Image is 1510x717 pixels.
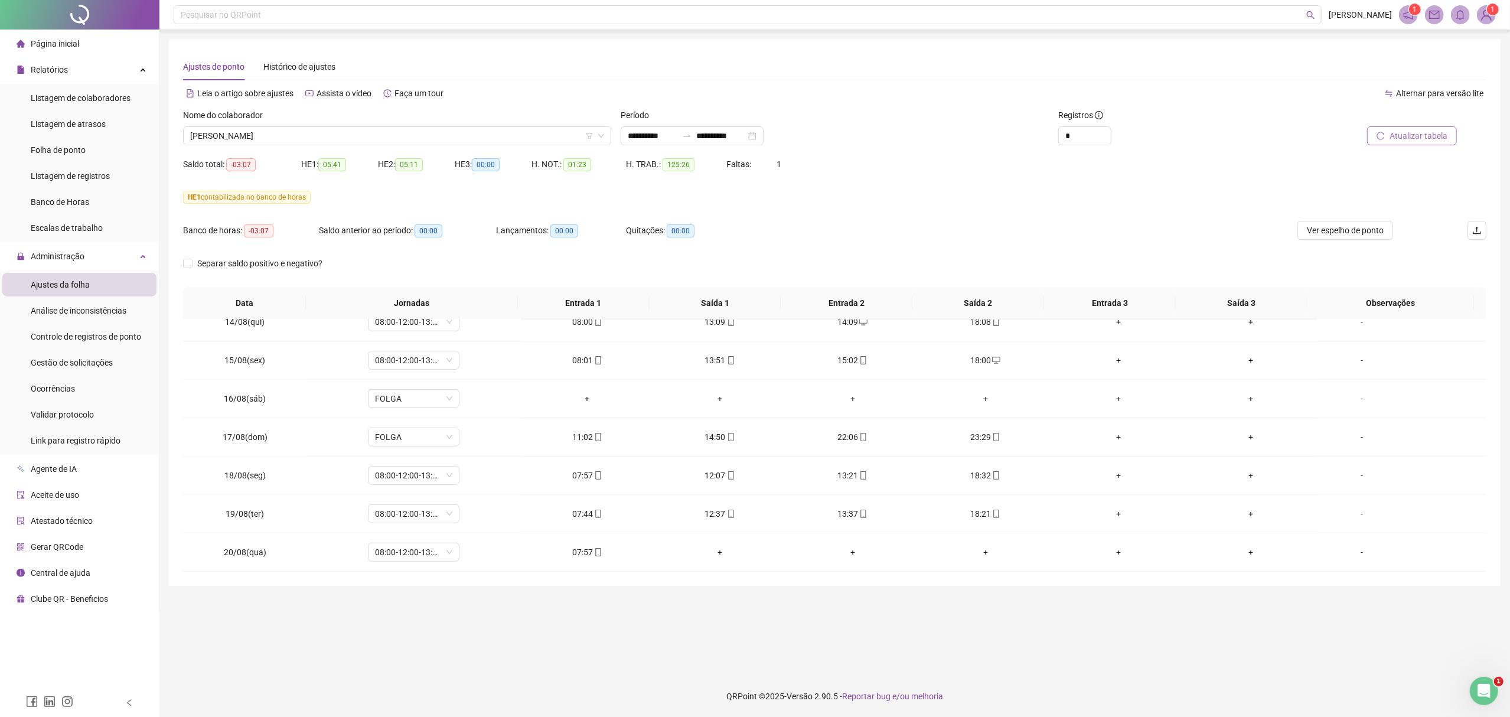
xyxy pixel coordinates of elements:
[1390,129,1447,142] span: Atualizar tabela
[1494,677,1504,686] span: 1
[1194,354,1308,367] div: +
[530,354,644,367] div: 08:01
[1327,469,1397,482] div: -
[663,507,777,520] div: 12:37
[31,93,131,103] span: Listagem de colaboradores
[663,315,777,328] div: 13:09
[1487,4,1499,15] sup: Atualize o seu contato no menu Meus Dados
[663,469,777,482] div: 12:07
[1377,132,1385,140] span: reload
[226,509,264,519] span: 19/08(ter)
[1409,4,1421,15] sup: 1
[183,224,319,237] div: Banco de horas:
[663,431,777,444] div: 14:50
[1367,126,1457,145] button: Atualizar tabela
[1194,507,1308,520] div: +
[183,109,270,122] label: Nome do colaborador
[991,510,1000,518] span: mobile
[1403,9,1414,20] span: notification
[858,510,867,518] span: mobile
[223,432,268,442] span: 17/08(dom)
[496,224,626,237] div: Lançamentos:
[796,392,910,405] div: +
[726,510,735,518] span: mobile
[61,696,73,708] span: instagram
[44,696,56,708] span: linkedin
[991,433,1000,441] span: mobile
[1307,224,1384,237] span: Ver espelho de ponto
[667,224,694,237] span: 00:00
[31,568,90,578] span: Central de ajuda
[226,158,256,171] span: -03:07
[17,595,25,603] span: gift
[31,306,126,315] span: Análise de inconsistências
[626,224,744,237] div: Quitações:
[530,546,644,559] div: 07:57
[991,471,1000,480] span: mobile
[593,318,602,326] span: mobile
[1044,287,1176,320] th: Entrada 3
[593,548,602,556] span: mobile
[31,223,103,233] span: Escalas de trabalho
[31,358,113,367] span: Gestão de solicitações
[1491,5,1495,14] span: 1
[787,692,813,701] span: Versão
[1095,111,1103,119] span: info-circle
[31,280,90,289] span: Ajustes da folha
[1176,287,1307,320] th: Saída 3
[530,507,644,520] div: 07:44
[395,158,423,171] span: 05:11
[197,89,293,98] span: Leia o artigo sobre ajustes
[781,287,912,320] th: Entrada 2
[598,132,605,139] span: down
[593,471,602,480] span: mobile
[928,392,1042,405] div: +
[31,464,77,474] span: Agente de IA
[593,356,602,364] span: mobile
[394,89,443,98] span: Faça um tour
[663,546,777,559] div: +
[1329,8,1392,21] span: [PERSON_NAME]
[31,384,75,393] span: Ocorrências
[530,315,644,328] div: 08:00
[621,109,657,122] label: Período
[188,193,201,201] span: HE 1
[858,471,867,480] span: mobile
[17,517,25,525] span: solution
[125,699,133,707] span: left
[1385,89,1393,97] span: swap
[190,127,604,145] span: MARCELO MAURICIO VIEIRA VALVERDE
[31,65,68,74] span: Relatórios
[31,436,120,445] span: Link para registro rápido
[183,62,244,71] span: Ajustes de ponto
[318,158,346,171] span: 05:41
[224,356,265,365] span: 15/08(sex)
[183,191,311,204] span: contabilizada no banco de horas
[1307,287,1475,320] th: Observações
[1327,507,1397,520] div: -
[1061,507,1175,520] div: +
[726,318,735,326] span: mobile
[31,542,83,552] span: Gerar QRCode
[1061,315,1175,328] div: +
[375,428,452,446] span: FOLGA
[375,351,452,369] span: 08:00-12:00-13:12-18:00
[777,159,781,169] span: 1
[1455,9,1466,20] span: bell
[301,158,378,171] div: HE 1:
[991,318,1000,326] span: mobile
[530,392,644,405] div: +
[383,89,392,97] span: history
[928,469,1042,482] div: 18:32
[17,569,25,577] span: info-circle
[858,356,867,364] span: mobile
[305,89,314,97] span: youtube
[726,356,735,364] span: mobile
[1306,11,1315,19] span: search
[796,469,910,482] div: 13:21
[796,354,910,367] div: 15:02
[726,471,735,480] span: mobile
[912,287,1044,320] th: Saída 2
[378,158,455,171] div: HE 2:
[650,287,781,320] th: Saída 1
